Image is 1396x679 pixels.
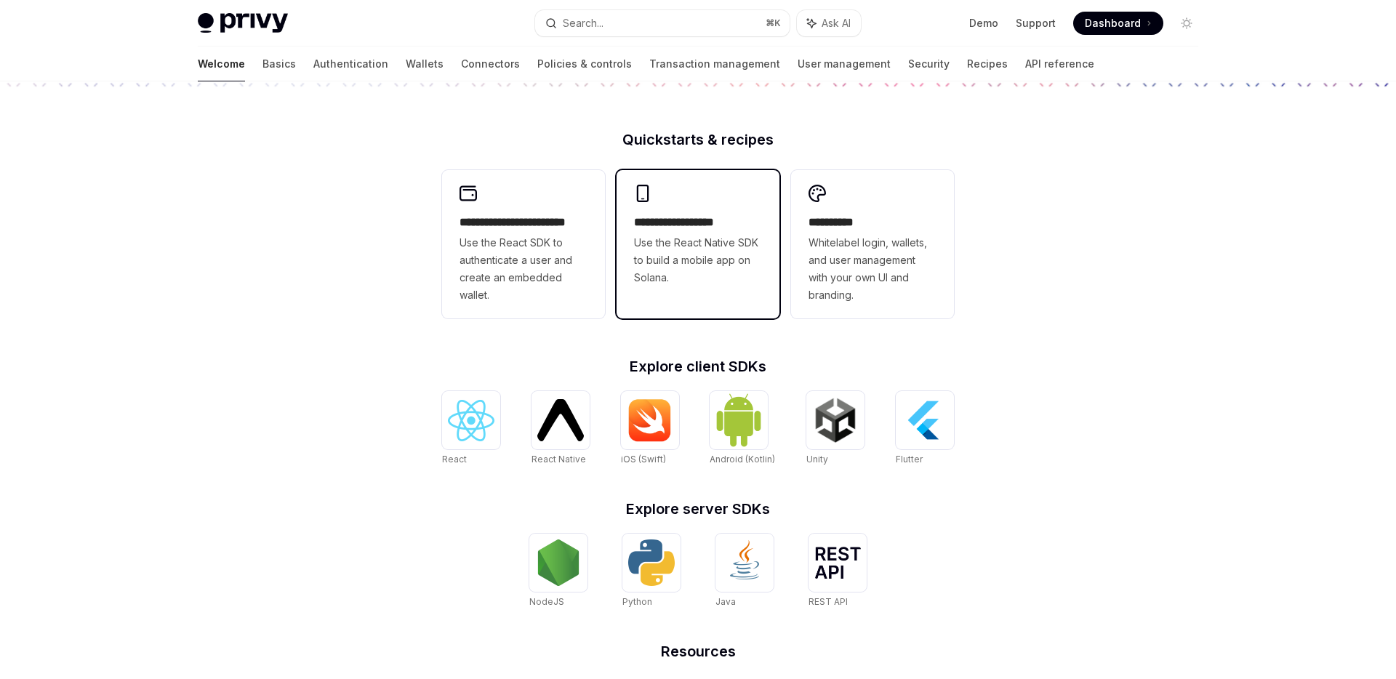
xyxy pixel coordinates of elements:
a: NodeJSNodeJS [529,534,587,609]
button: Search...⌘K [535,10,790,36]
img: React [448,400,494,441]
a: JavaJava [715,534,774,609]
span: Android (Kotlin) [710,454,775,465]
span: Use the React Native SDK to build a mobile app on Solana. [634,234,762,286]
a: React NativeReact Native [531,391,590,467]
button: Toggle dark mode [1175,12,1198,35]
img: NodeJS [535,539,582,586]
span: Use the React SDK to authenticate a user and create an embedded wallet. [460,234,587,304]
a: FlutterFlutter [896,391,954,467]
h2: Explore client SDKs [442,359,954,374]
a: ReactReact [442,391,500,467]
img: iOS (Swift) [627,398,673,442]
a: iOS (Swift)iOS (Swift) [621,391,679,467]
h2: Resources [442,644,954,659]
button: Ask AI [797,10,861,36]
img: Android (Kotlin) [715,393,762,447]
a: Authentication [313,47,388,81]
a: **** **** **** ***Use the React Native SDK to build a mobile app on Solana. [617,170,779,318]
span: Unity [806,454,828,465]
a: Android (Kotlin)Android (Kotlin) [710,391,775,467]
div: Search... [563,15,603,32]
a: Wallets [406,47,444,81]
a: Recipes [967,47,1008,81]
span: React Native [531,454,586,465]
span: iOS (Swift) [621,454,666,465]
img: REST API [814,547,861,579]
a: User management [798,47,891,81]
img: Python [628,539,675,586]
a: Basics [262,47,296,81]
span: Dashboard [1085,16,1141,31]
img: light logo [198,13,288,33]
a: Security [908,47,950,81]
span: Java [715,596,736,607]
span: NodeJS [529,596,564,607]
h2: Quickstarts & recipes [442,132,954,147]
span: Flutter [896,454,923,465]
a: Connectors [461,47,520,81]
img: React Native [537,399,584,441]
img: Java [721,539,768,586]
a: UnityUnity [806,391,865,467]
span: REST API [809,596,848,607]
a: Demo [969,16,998,31]
span: Python [622,596,652,607]
img: Unity [812,397,859,443]
a: Support [1016,16,1056,31]
img: Flutter [902,397,948,443]
a: Welcome [198,47,245,81]
a: REST APIREST API [809,534,867,609]
a: Dashboard [1073,12,1163,35]
a: PythonPython [622,534,681,609]
span: ⌘ K [766,17,781,29]
a: Transaction management [649,47,780,81]
span: Ask AI [822,16,851,31]
a: API reference [1025,47,1094,81]
a: Policies & controls [537,47,632,81]
h2: Explore server SDKs [442,502,954,516]
span: Whitelabel login, wallets, and user management with your own UI and branding. [809,234,936,304]
a: **** *****Whitelabel login, wallets, and user management with your own UI and branding. [791,170,954,318]
span: React [442,454,467,465]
